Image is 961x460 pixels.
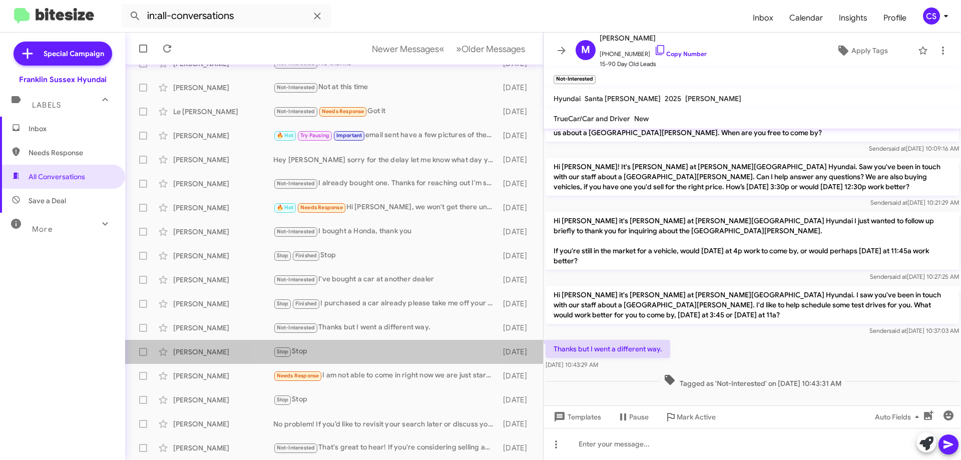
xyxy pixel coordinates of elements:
[609,408,657,426] button: Pause
[277,372,319,379] span: Needs Response
[336,132,362,139] span: Important
[498,275,535,285] div: [DATE]
[277,228,315,235] span: Not-Interested
[914,8,950,25] button: CS
[585,94,661,103] span: Santa [PERSON_NAME]
[273,226,498,237] div: I bought a Honda, thank you
[498,227,535,237] div: [DATE]
[19,75,107,85] div: Franklin Sussex Hyundai
[29,124,114,134] span: Inbox
[277,276,315,283] span: Not-Interested
[498,323,535,333] div: [DATE]
[554,94,581,103] span: Hyundai
[870,273,959,280] span: Sender [DATE] 10:27:25 AM
[273,178,498,189] div: I already bought one. Thanks for reaching out I'm set.
[657,408,724,426] button: Mark Active
[273,130,498,141] div: email sent have a few pictures of the tucson plus the back and Styrofoam tray being removed. also...
[831,4,875,33] a: Insights
[277,324,315,331] span: Not-Interested
[372,44,439,55] span: Newer Messages
[273,419,498,429] div: No problem! If you’d like to revisit your search later or discuss your vehicle's value, feel free...
[277,204,294,211] span: 🔥 Hot
[875,4,914,33] a: Profile
[366,39,531,59] nav: Page navigation example
[173,251,273,261] div: [PERSON_NAME]
[875,408,923,426] span: Auto Fields
[581,42,590,58] span: M
[173,83,273,93] div: [PERSON_NAME]
[273,155,498,165] div: Hey [PERSON_NAME] sorry for the delay let me know what day you can make it in so we can go over o...
[295,300,317,307] span: Finished
[32,101,61,110] span: Labels
[498,155,535,165] div: [DATE]
[173,131,273,141] div: [PERSON_NAME]
[277,444,315,451] span: Not-Interested
[546,158,959,196] p: Hi [PERSON_NAME]! It's [PERSON_NAME] at [PERSON_NAME][GEOGRAPHIC_DATA] Hyundai. Saw you've been i...
[273,106,498,117] div: Got it
[173,395,273,405] div: [PERSON_NAME]
[890,199,907,206] span: said at
[546,340,670,358] p: Thanks but I went a different way.
[851,42,888,60] span: Apply Tags
[554,75,596,84] small: Not-Interested
[277,108,315,115] span: Not-Interested
[173,419,273,429] div: [PERSON_NAME]
[498,395,535,405] div: [DATE]
[498,371,535,381] div: [DATE]
[14,42,112,66] a: Special Campaign
[277,348,289,355] span: Stop
[29,196,66,206] span: Save a Deal
[173,443,273,453] div: [PERSON_NAME]
[295,252,317,259] span: Finished
[121,4,331,28] input: Search
[300,132,329,139] span: Try Pausing
[498,179,535,189] div: [DATE]
[498,203,535,213] div: [DATE]
[273,298,498,309] div: I purchased a car already please take me off your list please
[869,145,959,152] span: Sender [DATE] 10:09:16 AM
[498,131,535,141] div: [DATE]
[781,4,831,33] a: Calendar
[600,59,707,69] span: 15-90 Day Old Leads
[273,442,498,453] div: That's great to hear! If you're considering selling another vehicle, we can help. Let me know whe...
[634,114,649,123] span: New
[273,250,498,261] div: Stop
[273,370,498,381] div: I am not able to come in right now we are just starting to look for something for our daughter it...
[810,42,913,60] button: Apply Tags
[29,172,85,182] span: All Conversations
[277,84,315,91] span: Not-Interested
[889,273,907,280] span: said at
[546,212,959,270] p: Hi [PERSON_NAME] it's [PERSON_NAME] at [PERSON_NAME][GEOGRAPHIC_DATA] Hyundai I just wanted to fo...
[273,394,498,405] div: Stop
[173,299,273,309] div: [PERSON_NAME]
[439,43,444,55] span: «
[498,299,535,309] div: [DATE]
[552,408,601,426] span: Templates
[923,8,940,25] div: CS
[273,346,498,357] div: Stop
[173,227,273,237] div: [PERSON_NAME]
[173,107,273,117] div: Le [PERSON_NAME]
[173,275,273,285] div: [PERSON_NAME]
[300,204,343,211] span: Needs Response
[665,94,681,103] span: 2025
[677,408,716,426] span: Mark Active
[498,251,535,261] div: [DATE]
[498,347,535,357] div: [DATE]
[870,199,959,206] span: Sender [DATE] 10:21:29 AM
[173,179,273,189] div: [PERSON_NAME]
[745,4,781,33] a: Inbox
[498,419,535,429] div: [DATE]
[277,180,315,187] span: Not-Interested
[322,108,364,115] span: Needs Response
[554,114,630,123] span: TrueCar/Car and Driver
[654,50,707,58] a: Copy Number
[546,361,598,368] span: [DATE] 10:43:29 AM
[498,83,535,93] div: [DATE]
[173,371,273,381] div: [PERSON_NAME]
[173,323,273,333] div: [PERSON_NAME]
[660,374,845,388] span: Tagged as 'Not-Interested' on [DATE] 10:43:31 AM
[546,286,959,324] p: Hi [PERSON_NAME] it's [PERSON_NAME] at [PERSON_NAME][GEOGRAPHIC_DATA] Hyundai. I saw you've been ...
